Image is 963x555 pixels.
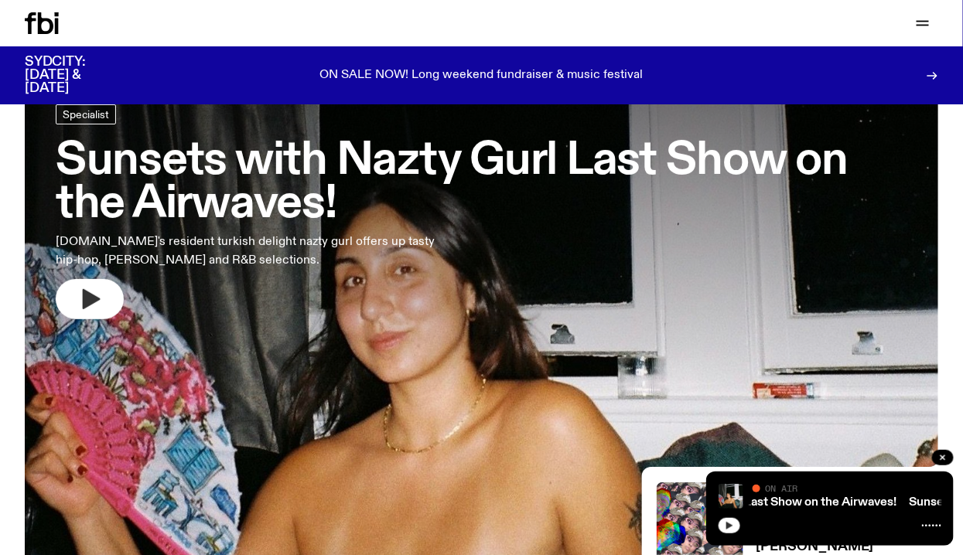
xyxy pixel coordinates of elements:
[609,496,897,509] a: Sunsets with Nazty Gurl Last Show on the Airwaves!
[56,140,907,226] h3: Sunsets with Nazty Gurl Last Show on the Airwaves!
[56,233,452,270] p: [DOMAIN_NAME]'s resident turkish delight nazty gurl offers up tasty hip-hop, [PERSON_NAME] and R&...
[56,104,907,319] a: Sunsets with Nazty Gurl Last Show on the Airwaves![DOMAIN_NAME]'s resident turkish delight nazty ...
[25,56,124,95] h3: SYDCITY: [DATE] & [DATE]
[765,483,797,493] span: On Air
[320,69,644,83] p: ON SALE NOW! Long weekend fundraiser & music festival
[63,108,109,120] span: Specialist
[56,104,116,124] a: Specialist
